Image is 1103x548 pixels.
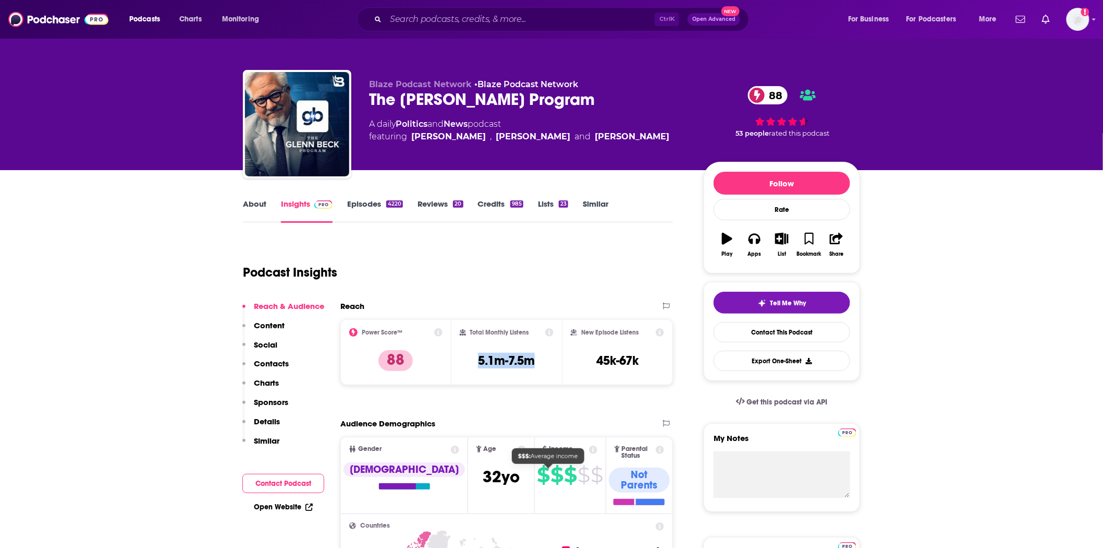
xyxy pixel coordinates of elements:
h1: Podcast Insights [243,265,337,280]
span: Get this podcast via API [747,398,828,407]
button: tell me why sparkleTell Me Why [714,292,850,314]
span: Average income [518,452,578,460]
a: News [444,119,468,129]
img: Podchaser - Follow, Share and Rate Podcasts [8,9,108,29]
a: Show notifications dropdown [1012,10,1030,28]
label: My Notes [714,433,850,451]
svg: Add a profile image [1081,8,1089,16]
a: The Glenn Beck Program [245,72,349,176]
a: Pat Gray [595,130,669,143]
img: tell me why sparkle [758,299,766,307]
span: Blaze Podcast Network [369,79,472,89]
span: Gender [358,446,382,452]
b: $$$: [518,452,531,460]
button: Charts [242,378,279,397]
span: featuring [369,130,669,143]
span: • [474,79,578,89]
p: Social [254,340,277,350]
button: open menu [215,11,273,28]
span: 32 yo [483,467,520,487]
button: Bookmark [795,226,823,264]
span: Age [484,446,497,452]
span: , [490,130,492,143]
span: $ [565,467,577,483]
span: Open Advanced [692,17,736,22]
span: $ [578,467,590,483]
p: Details [254,416,280,426]
button: open menu [841,11,902,28]
span: Logged in as hmill [1067,8,1089,31]
button: Reach & Audience [242,301,324,320]
div: 20 [453,200,463,208]
span: Countries [360,522,390,529]
button: open menu [972,11,1010,28]
a: Blaze Podcast Network [477,79,578,89]
a: Politics [396,119,427,129]
span: $ [591,467,603,483]
h2: Total Monthly Listens [470,329,529,336]
a: Glenn Beck [411,130,486,143]
span: More [979,12,997,27]
div: 985 [510,200,523,208]
a: Contact This Podcast [714,322,850,342]
p: Content [254,320,285,330]
span: Podcasts [129,12,160,27]
h2: Reach [340,301,364,311]
div: A daily podcast [369,118,669,143]
button: Details [242,416,280,436]
span: New [721,6,740,16]
div: Apps [748,251,762,257]
h2: Audience Demographics [340,419,435,428]
button: Play [714,226,741,264]
p: Charts [254,378,279,388]
span: rated this podcast [769,129,830,137]
button: Apps [741,226,768,264]
span: Monitoring [222,12,259,27]
button: Contact Podcast [242,474,324,493]
span: and [574,130,591,143]
div: Share [829,251,843,257]
span: Charts [179,12,202,27]
a: Show notifications dropdown [1038,10,1054,28]
button: Contacts [242,359,289,378]
h2: Power Score™ [362,329,402,336]
button: List [768,226,795,264]
button: open menu [122,11,174,28]
div: 88 53 peoplerated this podcast [704,79,860,144]
button: Share [823,226,850,264]
a: Reviews20 [418,199,463,223]
button: Open AdvancedNew [688,13,740,26]
p: Reach & Audience [254,301,324,311]
span: Ctrl K [655,13,679,26]
a: Lists23 [538,199,568,223]
p: Sponsors [254,397,288,407]
span: $ [551,467,563,483]
a: Pro website [838,427,856,437]
a: Episodes4220 [347,199,403,223]
span: For Business [848,12,889,27]
span: 88 [758,86,788,104]
div: [DEMOGRAPHIC_DATA] [344,462,465,477]
h2: New Episode Listens [581,329,639,336]
span: $ [537,467,550,483]
button: Export One-Sheet [714,351,850,371]
div: Bookmark [797,251,822,257]
button: Social [242,340,277,359]
div: 23 [559,200,568,208]
button: open menu [900,11,972,28]
div: 4220 [386,200,403,208]
button: Sponsors [242,397,288,416]
a: Steve Burguiere [496,130,570,143]
a: InsightsPodchaser Pro [281,199,333,223]
a: Credits985 [478,199,523,223]
p: Contacts [254,359,289,368]
a: Similar [583,199,608,223]
h3: 5.1m-7.5m [478,353,535,368]
span: For Podcasters [906,12,957,27]
button: Follow [714,172,850,195]
button: Show profile menu [1067,8,1089,31]
span: Income [549,446,573,452]
div: Not Parents [609,468,670,493]
h3: 45k-67k [596,353,639,368]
